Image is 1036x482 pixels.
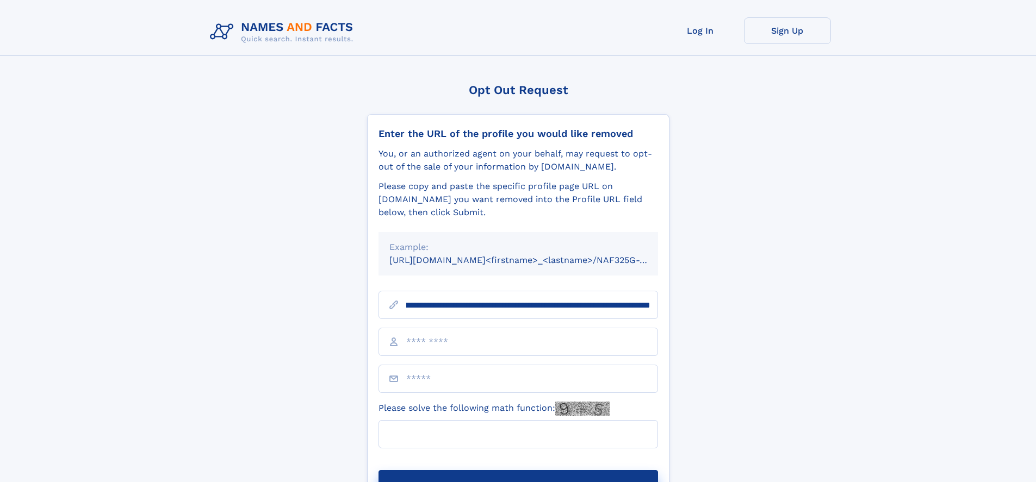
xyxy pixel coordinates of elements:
[744,17,831,44] a: Sign Up
[657,17,744,44] a: Log In
[379,128,658,140] div: Enter the URL of the profile you would like removed
[389,241,647,254] div: Example:
[389,255,679,265] small: [URL][DOMAIN_NAME]<firstname>_<lastname>/NAF325G-xxxxxxxx
[379,147,658,173] div: You, or an authorized agent on your behalf, may request to opt-out of the sale of your informatio...
[367,83,669,97] div: Opt Out Request
[379,180,658,219] div: Please copy and paste the specific profile page URL on [DOMAIN_NAME] you want removed into the Pr...
[206,17,362,47] img: Logo Names and Facts
[379,402,610,416] label: Please solve the following math function:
